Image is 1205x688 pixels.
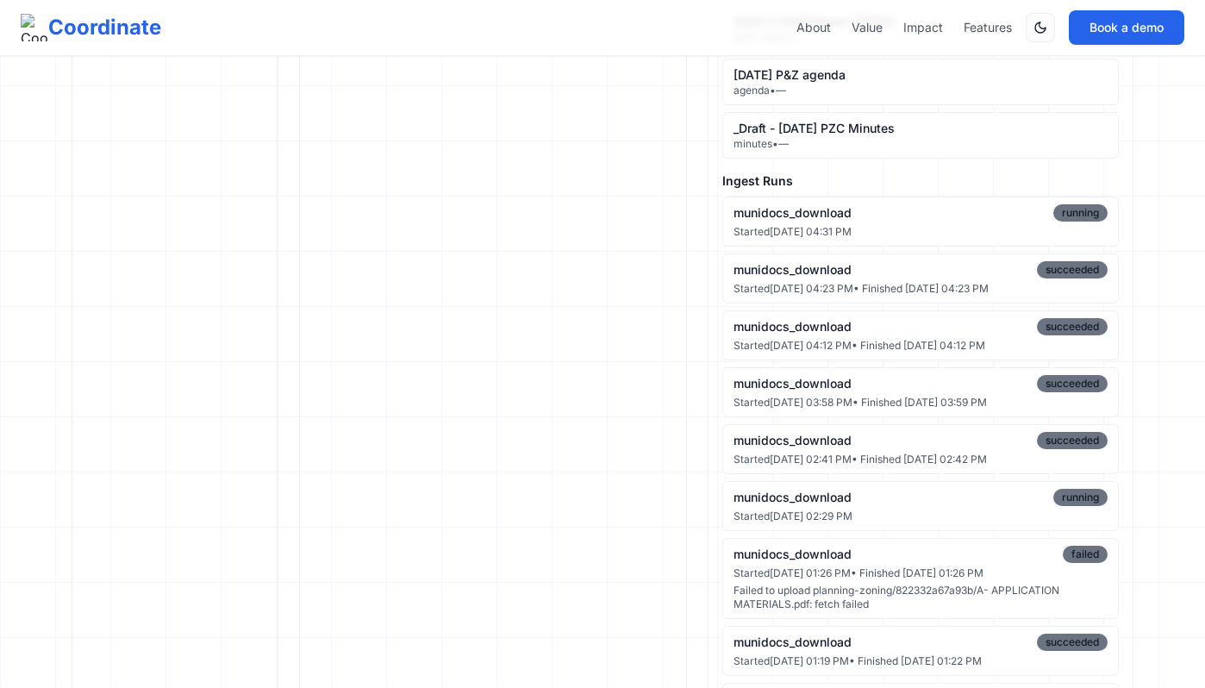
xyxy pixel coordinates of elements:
[734,120,1108,137] div: _Draft - [DATE] PZC Minutes
[1053,204,1108,222] span: running
[852,19,883,36] a: Value
[734,261,852,278] span: munidocs_download
[1037,634,1108,651] span: succeeded
[903,19,943,36] a: Impact
[21,14,161,41] a: Coordinate
[964,19,1012,36] a: Features
[1037,318,1108,335] span: succeeded
[734,66,1108,84] div: [DATE] P&Z agenda
[1037,432,1108,449] span: succeeded
[1026,13,1055,42] button: Switch to dark mode
[734,584,1108,611] div: Failed to upload planning-zoning/822332a67a93b/A- APPLICATION MATERIALS.pdf: fetch failed
[734,204,852,222] span: munidocs_download
[734,282,1108,296] div: Started [DATE] 04:23 PM • Finished [DATE] 04:23 PM
[734,339,1108,353] div: Started [DATE] 04:12 PM • Finished [DATE] 04:12 PM
[734,84,1108,97] div: agenda • —
[734,375,852,392] span: munidocs_download
[734,654,1108,668] div: Started [DATE] 01:19 PM • Finished [DATE] 01:22 PM
[734,396,1108,410] div: Started [DATE] 03:58 PM • Finished [DATE] 03:59 PM
[1053,489,1108,506] span: running
[734,546,852,563] span: munidocs_download
[734,318,852,335] span: munidocs_download
[1037,375,1108,392] span: succeeded
[1063,546,1108,563] span: failed
[734,489,852,506] span: munidocs_download
[734,225,1108,239] div: Started [DATE] 04:31 PM
[734,453,1108,466] div: Started [DATE] 02:41 PM • Finished [DATE] 02:42 PM
[1069,10,1184,45] button: Book a demo
[48,14,161,41] span: Coordinate
[734,432,852,449] span: munidocs_download
[722,172,1119,190] h4: Ingest Runs
[734,566,1108,580] div: Started [DATE] 01:26 PM • Finished [DATE] 01:26 PM
[1037,261,1108,278] span: succeeded
[734,634,852,651] span: munidocs_download
[796,19,831,36] a: About
[734,137,1108,151] div: minutes • —
[734,510,1108,523] div: Started [DATE] 02:29 PM
[21,14,48,41] img: Coordinate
